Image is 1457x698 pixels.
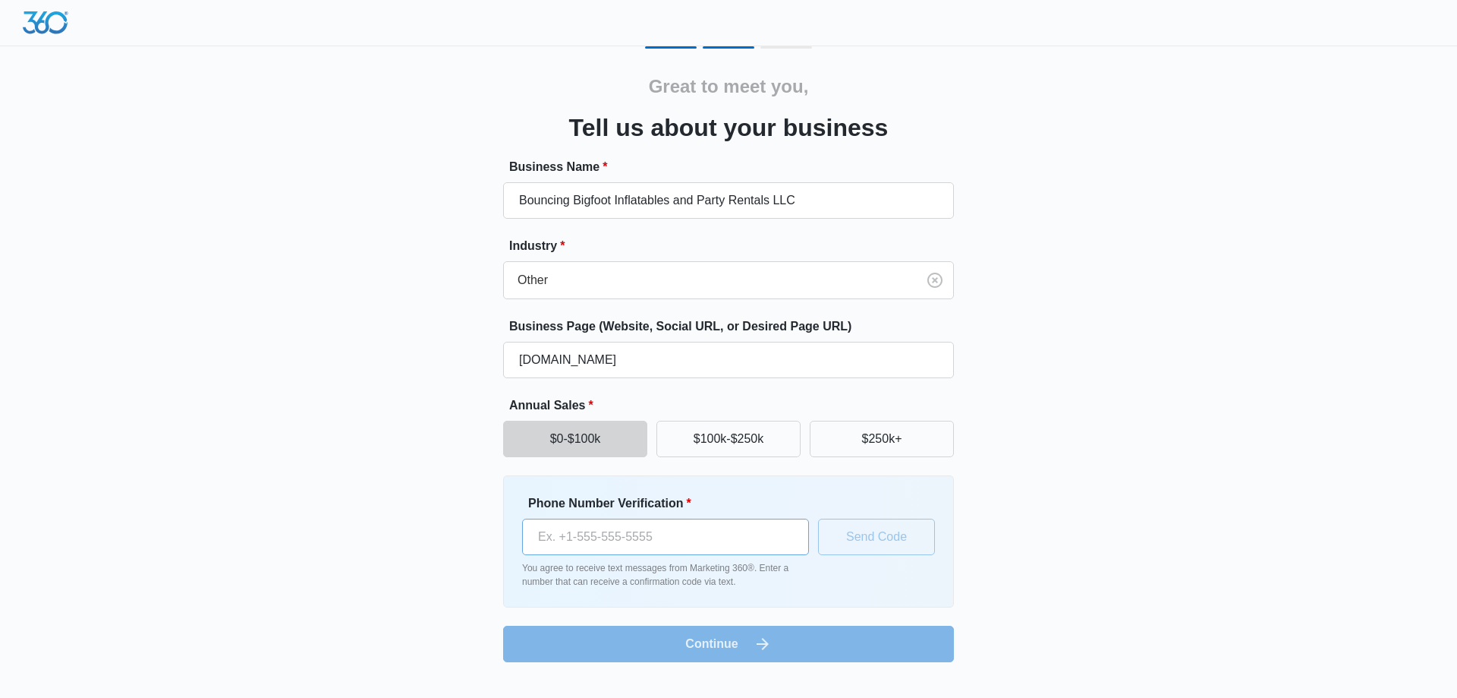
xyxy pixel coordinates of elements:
input: e.g. Jane's Plumbing [503,182,954,219]
label: Annual Sales [509,396,960,415]
label: Business Name [509,158,960,176]
input: e.g. janesplumbing.com [503,342,954,378]
label: Business Page (Website, Social URL, or Desired Page URL) [509,317,960,336]
input: Ex. +1-555-555-5555 [522,519,809,555]
button: $100k-$250k [656,421,801,457]
h3: Tell us about your business [569,109,889,146]
button: Clear [923,268,947,292]
h2: Great to meet you, [649,73,809,100]
label: Phone Number Verification [528,494,815,513]
button: $0-$100k [503,421,647,457]
p: You agree to receive text messages from Marketing 360®. Enter a number that can receive a confirm... [522,561,809,589]
label: Industry [509,237,960,255]
button: $250k+ [810,421,954,457]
